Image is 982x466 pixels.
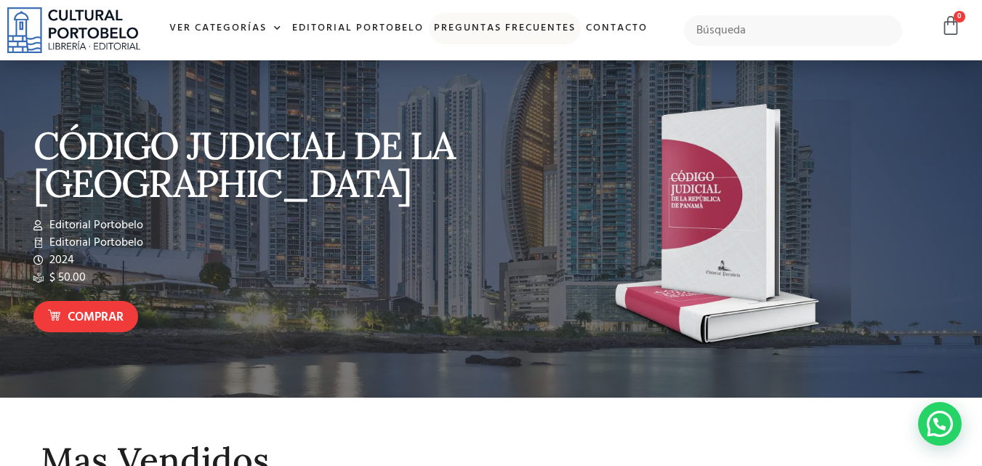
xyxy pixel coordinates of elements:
[429,13,581,44] a: Preguntas frecuentes
[581,13,653,44] a: Contacto
[46,252,74,269] span: 2024
[941,15,961,36] a: 0
[33,301,138,332] a: Comprar
[33,126,484,202] p: CÓDIGO JUDICIAL DE LA [GEOGRAPHIC_DATA]
[46,217,143,234] span: Editorial Portobelo
[287,13,429,44] a: Editorial Portobelo
[164,13,287,44] a: Ver Categorías
[684,15,903,46] input: Búsqueda
[68,308,124,327] span: Comprar
[46,234,143,252] span: Editorial Portobelo
[46,269,86,286] span: $ 50.00
[954,11,965,23] span: 0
